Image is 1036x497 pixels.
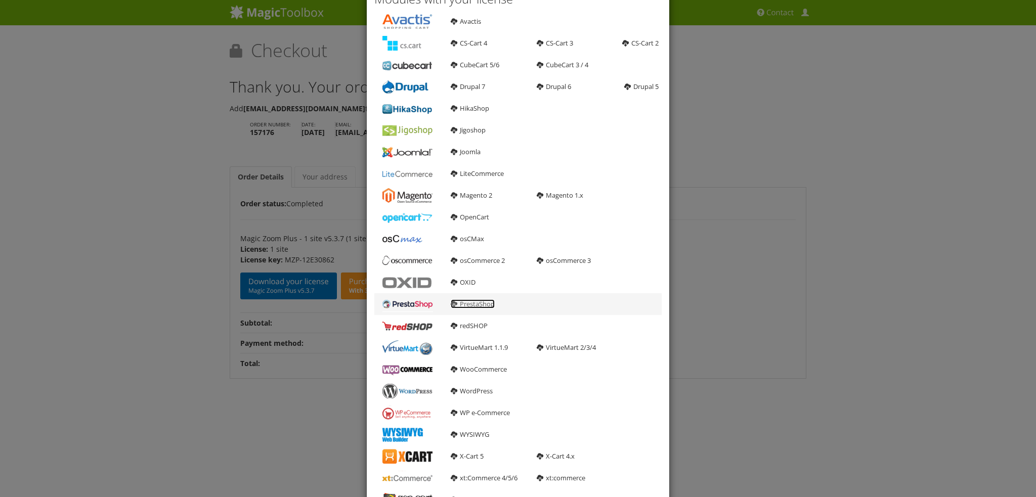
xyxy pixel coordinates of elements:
a: LiteCommerce [451,169,504,178]
a: WYSIWYG [451,430,489,439]
a: HikaShop [451,104,489,113]
a: Joomla [451,147,481,156]
a: osCommerce 3 [537,256,591,265]
a: CS-Cart 4 [451,38,487,48]
a: Drupal 5 [624,82,659,91]
a: WP e-Commerce [451,408,510,417]
td: Magic Zoom Plus - 1 site v5.3.7 (1 site) [240,230,462,312]
a: CS-Cart 2 [622,38,659,48]
a: WooCommerce [451,365,507,374]
a: Magento 1.x [537,191,583,200]
a: CubeCart 5/6 [451,60,499,69]
a: Drupal 6 [537,82,571,91]
a: VirtueMart 2/3/4 [537,343,596,352]
a: OXID [451,278,476,287]
a: Magento 2 [451,191,492,200]
a: osCMax [451,234,484,243]
a: Drupal 7 [451,82,485,91]
a: WordPress [451,386,493,395]
a: redSHOP [451,321,488,330]
a: Avactis [451,17,481,26]
a: PrestaShop [451,299,495,308]
a: osCommerce 2 [451,256,505,265]
a: Jigoshop [451,125,486,134]
a: VirtueMart 1.1.9 [451,343,508,352]
a: OpenCart [451,212,489,221]
a: CS-Cart 3 [537,38,573,48]
a: CubeCart 3 / 4 [537,60,588,69]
